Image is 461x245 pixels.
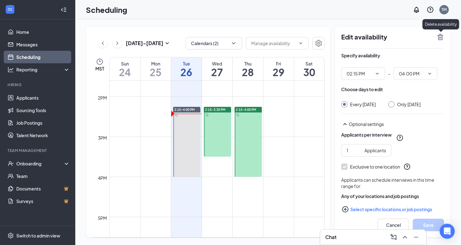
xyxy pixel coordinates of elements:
[16,232,60,239] div: Switch to admin view
[233,67,263,77] h1: 28
[350,164,400,170] div: Exclusive to one location
[97,175,108,181] div: 4pm
[427,6,434,13] svg: QuestionInfo
[413,219,444,231] button: Save
[350,101,376,107] div: Every [DATE]
[349,121,444,127] div: Optional settings
[251,40,296,47] input: Manage availability
[378,219,409,231] button: Cancel
[16,129,70,142] a: Talent Network
[401,233,409,241] svg: ChevronUp
[175,113,178,117] svg: Sync
[95,65,104,72] span: MST
[16,195,70,207] a: SurveysCrown
[61,7,67,13] svg: Collapse
[236,107,256,112] span: 2:15-4:00 PM
[174,107,195,112] span: 2:15-4:00 PM
[16,66,70,73] div: Reporting
[8,160,14,167] svg: UserCheck
[375,71,380,76] svg: ChevronDown
[442,7,447,12] div: TM
[422,19,459,29] div: Delete availability
[97,94,108,101] div: 2pm
[397,101,421,107] div: Only [DATE]
[98,39,108,48] button: ChevronLeft
[437,33,444,41] svg: TrashOutline
[233,57,263,81] a: August 28, 2025
[341,52,380,59] div: Specify availability
[8,232,14,239] svg: Settings
[412,233,420,241] svg: Minimize
[110,67,140,77] h1: 24
[140,67,171,77] h1: 25
[110,57,140,81] a: August 24, 2025
[202,57,232,81] a: August 27, 2025
[294,67,325,77] h1: 30
[171,67,202,77] h1: 26
[390,233,397,241] svg: ComposeMessage
[294,60,325,67] div: Sat
[114,39,120,47] svg: ChevronRight
[205,113,209,117] svg: Sync
[202,67,232,77] h1: 27
[315,39,322,47] svg: Settings
[341,177,444,189] div: Applicants can schedule interviews in this time range for:
[140,60,171,67] div: Mon
[16,182,70,195] a: DocumentsCrown
[126,40,163,47] h3: [DATE] - [DATE]
[230,40,237,46] svg: ChevronDown
[263,57,294,81] a: August 29, 2025
[389,232,399,242] button: ComposeMessage
[8,148,69,153] div: Team Management
[236,113,239,117] svg: Sync
[440,224,455,239] div: Open Intercom Messenger
[341,86,383,92] div: Choose days to edit
[8,66,14,73] svg: Analysis
[16,26,70,38] a: Home
[364,147,386,154] div: Applicants
[341,203,444,216] button: Select specific locations or job postingsPlusCircle
[400,232,410,242] button: ChevronUp
[16,170,70,182] a: Team
[263,60,294,67] div: Fri
[325,234,336,241] h3: Chat
[86,4,127,15] h1: Scheduling
[97,215,108,222] div: 5pm
[411,232,421,242] button: Minimize
[171,60,202,67] div: Tue
[413,6,420,13] svg: Notifications
[202,60,232,67] div: Wed
[341,120,444,128] div: Optional settings
[8,82,69,87] div: Hiring
[427,71,432,76] svg: ChevronDown
[16,91,70,104] a: Applicants
[96,58,103,65] svg: Clock
[16,38,70,51] a: Messages
[16,104,70,117] a: Sourcing Tools
[16,117,70,129] a: Job Postings
[205,107,225,112] span: 2:15-3:30 PM
[294,57,325,81] a: August 30, 2025
[97,134,108,141] div: 3pm
[16,51,70,63] a: Scheduling
[403,163,411,170] svg: QuestionInfo
[140,57,171,81] a: August 25, 2025
[396,134,404,142] svg: QuestionInfo
[342,206,349,213] svg: PlusCircle
[7,6,13,13] svg: WorkstreamLogo
[341,132,392,138] div: Applicants per interview
[312,37,325,50] button: Settings
[263,67,294,77] h1: 29
[233,60,263,67] div: Thu
[163,39,171,47] svg: SmallChevronDown
[186,37,242,50] button: Calendars (2)ChevronDown
[341,120,349,128] svg: SmallChevronUp
[100,39,106,47] svg: ChevronLeft
[341,193,444,199] div: Any of your locations and job postings
[341,33,433,41] h2: Edit availability
[110,60,140,67] div: Sun
[16,160,65,167] div: Onboarding
[171,57,202,81] a: August 26, 2025
[113,39,122,48] button: ChevronRight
